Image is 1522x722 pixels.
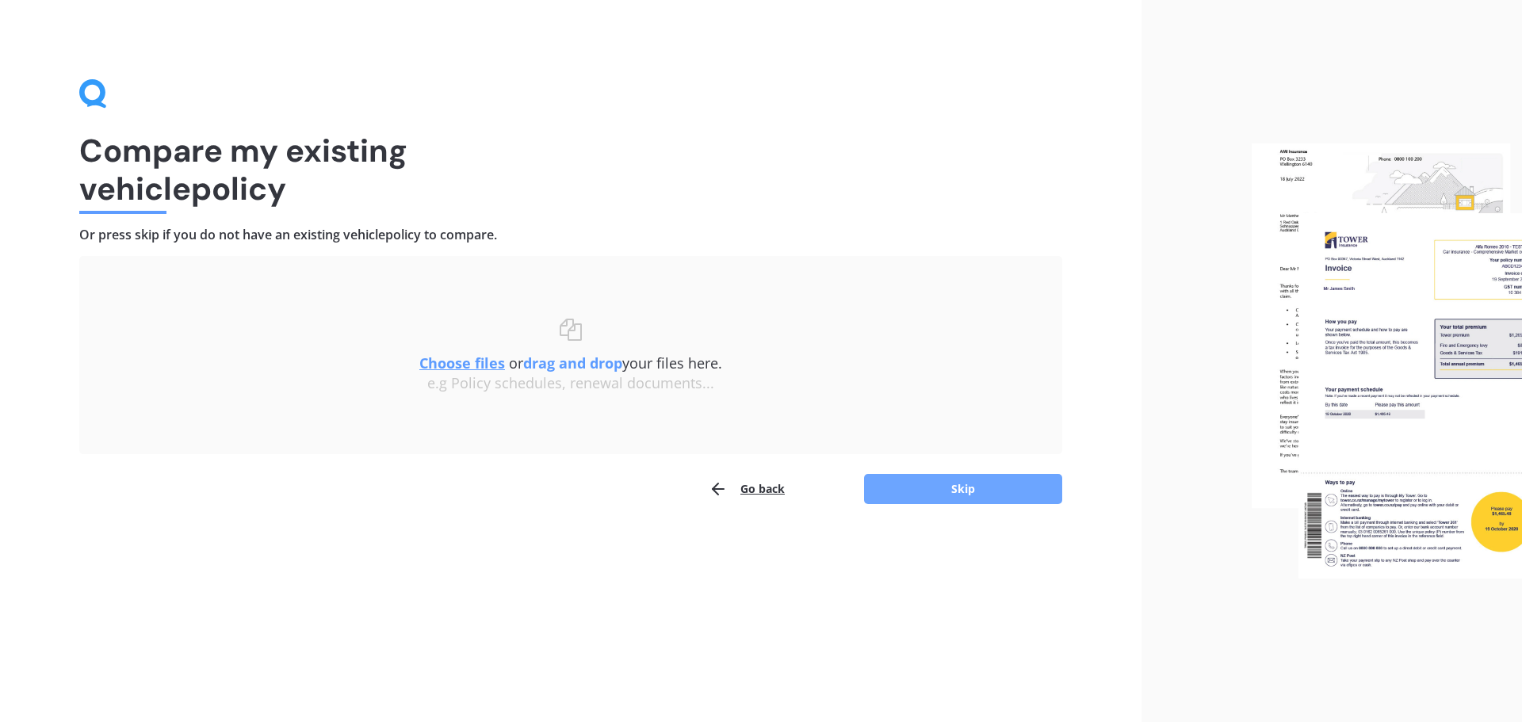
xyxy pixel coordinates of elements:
[864,474,1062,504] button: Skip
[1252,143,1522,579] img: files.webp
[523,353,622,372] b: drag and drop
[79,132,1062,208] h1: Compare my existing vehicle policy
[111,375,1031,392] div: e.g Policy schedules, renewal documents...
[419,353,722,372] span: or your files here.
[709,473,785,505] button: Go back
[79,227,1062,243] h4: Or press skip if you do not have an existing vehicle policy to compare.
[419,353,505,372] u: Choose files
